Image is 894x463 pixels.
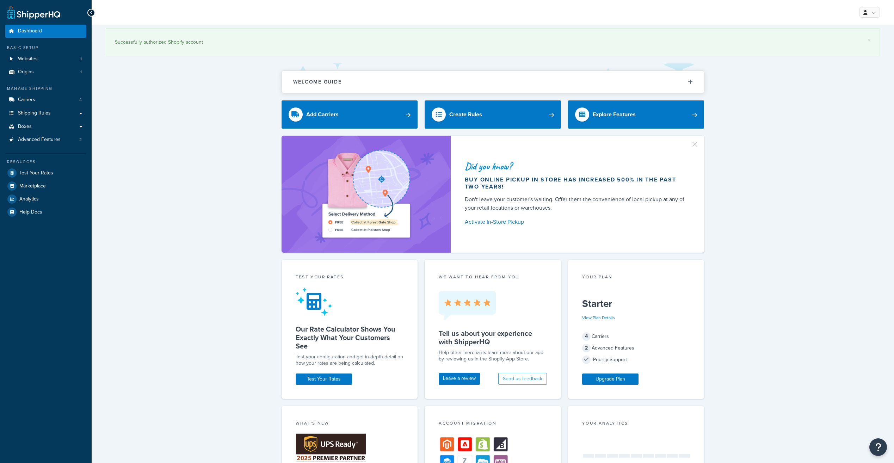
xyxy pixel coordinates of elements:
div: Successfully authorized Shopify account [115,37,871,47]
li: Websites [5,53,86,66]
div: Your Analytics [582,420,690,428]
span: Shipping Rules [18,110,51,116]
a: Test Your Rates [5,167,86,179]
a: Create Rules [425,100,561,129]
div: Buy online pickup in store has increased 500% in the past two years! [465,176,688,190]
li: Advanced Features [5,133,86,146]
span: Marketplace [19,183,46,189]
span: Help Docs [19,209,42,215]
div: Explore Features [593,110,636,119]
span: 4 [79,97,82,103]
span: Origins [18,69,34,75]
span: Advanced Features [18,137,61,143]
div: Advanced Features [582,343,690,353]
div: Your Plan [582,274,690,282]
a: Help Docs [5,206,86,218]
h5: Our Rate Calculator Shows You Exactly What Your Customers See [296,325,404,350]
button: Send us feedback [498,373,547,385]
span: 4 [582,332,591,341]
a: Origins1 [5,66,86,79]
div: Test your rates [296,274,404,282]
span: Analytics [19,196,39,202]
a: Upgrade Plan [582,374,639,385]
div: Account Migration [439,420,547,428]
span: 2 [79,137,82,143]
a: Boxes [5,120,86,133]
img: ad-shirt-map-b0359fc47e01cab431d101c4b569394f6a03f54285957d908178d52f29eb9668.png [302,146,430,242]
div: What's New [296,420,404,428]
a: Advanced Features2 [5,133,86,146]
a: Shipping Rules [5,107,86,120]
span: Dashboard [18,28,42,34]
div: Did you know? [465,161,688,171]
li: Origins [5,66,86,79]
span: 1 [80,56,82,62]
a: Explore Features [568,100,704,129]
div: Create Rules [449,110,482,119]
a: × [868,37,871,43]
button: Open Resource Center [869,438,887,456]
div: Add Carriers [306,110,339,119]
span: 2 [582,344,591,352]
a: Websites1 [5,53,86,66]
span: Boxes [18,124,32,130]
div: Manage Shipping [5,86,86,92]
button: Welcome Guide [282,71,704,93]
div: Priority Support [582,355,690,365]
a: Test Your Rates [296,374,352,385]
div: Resources [5,159,86,165]
h5: Starter [582,298,690,309]
div: Test your configuration and get in-depth detail on how your rates are being calculated. [296,354,404,366]
p: Help other merchants learn more about our app by reviewing us in the Shopify App Store. [439,350,547,362]
h5: Tell us about your experience with ShipperHQ [439,329,547,346]
a: Marketplace [5,180,86,192]
a: View Plan Details [582,315,615,321]
p: we want to hear from you [439,274,547,280]
a: Analytics [5,193,86,205]
div: Carriers [582,332,690,341]
span: Carriers [18,97,35,103]
a: Dashboard [5,25,86,38]
span: 1 [80,69,82,75]
a: Carriers4 [5,93,86,106]
div: Basic Setup [5,45,86,51]
span: Test Your Rates [19,170,53,176]
a: Add Carriers [282,100,418,129]
h2: Welcome Guide [293,79,342,85]
div: Don't leave your customer's waiting. Offer them the convenience of local pickup at any of your re... [465,195,688,212]
span: Websites [18,56,38,62]
a: Leave a review [439,373,480,385]
li: Carriers [5,93,86,106]
a: Activate In-Store Pickup [465,217,688,227]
